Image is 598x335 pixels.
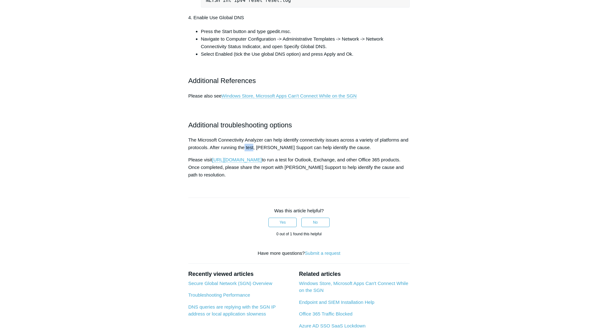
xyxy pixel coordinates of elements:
[274,208,324,213] span: Was this article helpful?
[299,299,374,305] a: Endpoint and SIEM Installation Help
[299,270,410,278] h2: Related articles
[201,28,410,35] li: Press the Start button and type gpedit.msc.
[188,64,410,86] h2: Additional References
[222,93,357,99] a: Windows Store, Microsoft Apps Can't Connect While on the SGN
[299,281,408,293] a: Windows Store, Microsoft Apps Can't Connect While on the SGN
[188,304,276,317] a: DNS queries are replying with the SGN IP address or local application slowness
[188,292,250,298] a: Troubleshooting Performance
[188,92,410,115] p: Please also see
[212,157,262,163] a: [URL][DOMAIN_NAME]
[188,136,410,151] p: The Microsoft Connectivity Analyzer can help identify connectivity issues across a variety of pla...
[299,311,352,316] a: Office 365 Traffic Blocked
[188,270,293,278] h2: Recently viewed articles
[276,232,321,236] span: 0 out of 1 found this helpful
[188,120,410,131] h2: Additional troubleshooting options
[188,14,410,21] p: 4. Enable Use Global DNS
[201,50,410,58] li: Select Enabled (tick the Use global DNS option) and press Apply and Ok.
[299,323,365,328] a: Azure AD SSO SaaS Lockdown
[188,250,410,257] div: Have more questions?
[188,156,410,179] p: Please visit to run a test for Outlook, Exchange, and other Office 365 products. Once completed, ...
[268,218,297,227] button: This article was helpful
[305,250,340,256] a: Submit a request
[188,281,272,286] a: Secure Global Network (SGN) Overview
[201,35,410,50] li: Navigate to Computer Configuration -> Administrative Templates -> Network -> Network Connectivity...
[301,218,330,227] button: This article was not helpful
